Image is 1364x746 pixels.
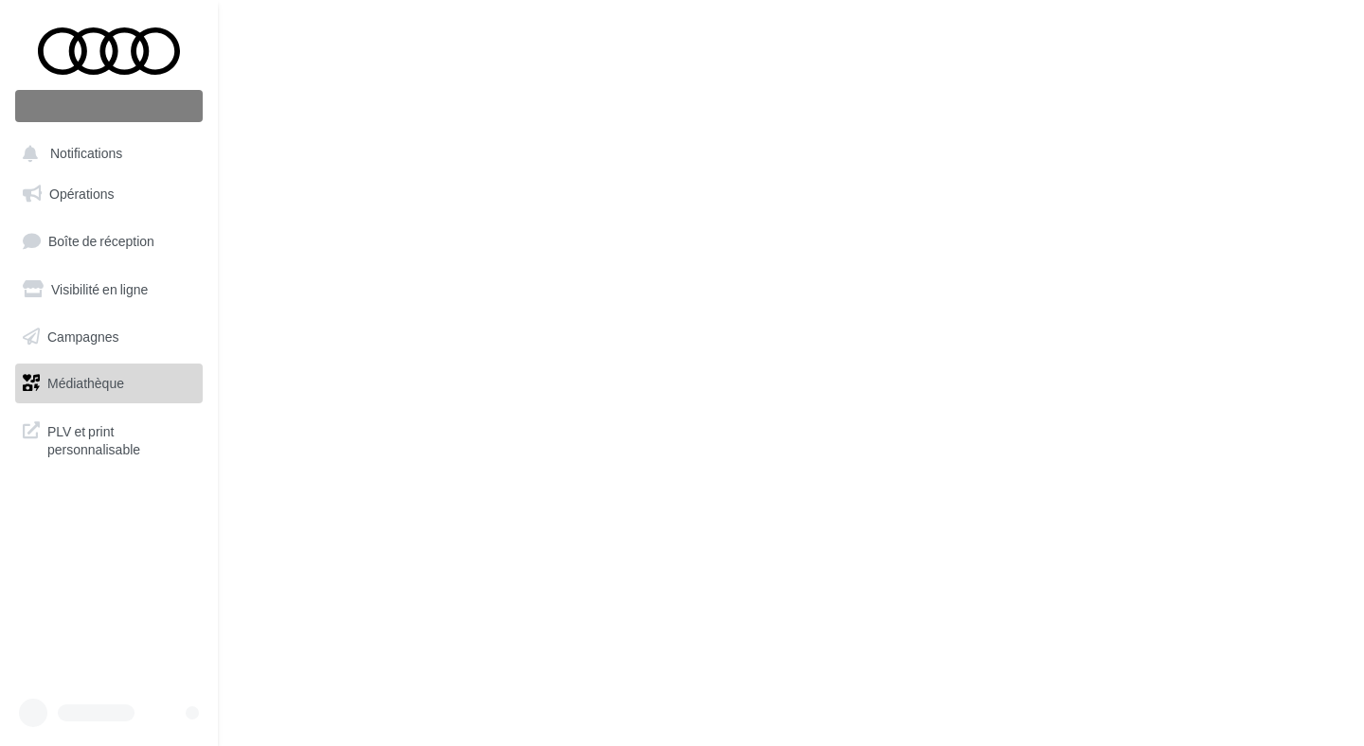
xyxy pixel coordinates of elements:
[15,90,203,122] div: Nouvelle campagne
[11,364,206,403] a: Médiathèque
[11,270,206,310] a: Visibilité en ligne
[50,146,122,162] span: Notifications
[48,233,154,249] span: Boîte de réception
[11,317,206,357] a: Campagnes
[11,221,206,261] a: Boîte de réception
[47,418,195,459] span: PLV et print personnalisable
[11,411,206,467] a: PLV et print personnalisable
[11,174,206,214] a: Opérations
[47,328,119,344] span: Campagnes
[49,186,114,202] span: Opérations
[51,281,148,297] span: Visibilité en ligne
[47,375,124,391] span: Médiathèque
